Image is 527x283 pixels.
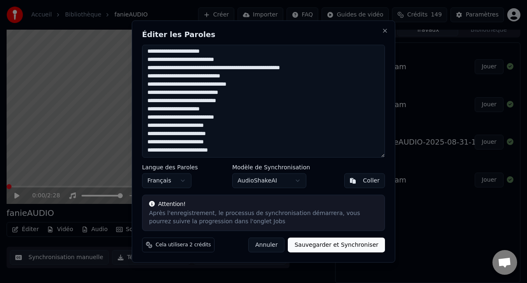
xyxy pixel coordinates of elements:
[149,209,378,226] div: Après l'enregistrement, le processus de synchronisation démarrera, vous pourrez suivre la progres...
[149,200,378,208] div: Attention!
[363,177,380,185] div: Coller
[344,173,385,188] button: Coller
[142,164,198,170] label: Langue des Paroles
[248,238,284,253] button: Annuler
[232,164,310,170] label: Modèle de Synchronisation
[288,238,385,253] button: Sauvegarder et Synchroniser
[156,242,211,248] span: Cela utilisera 2 crédits
[142,30,385,38] h2: Éditer les Paroles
